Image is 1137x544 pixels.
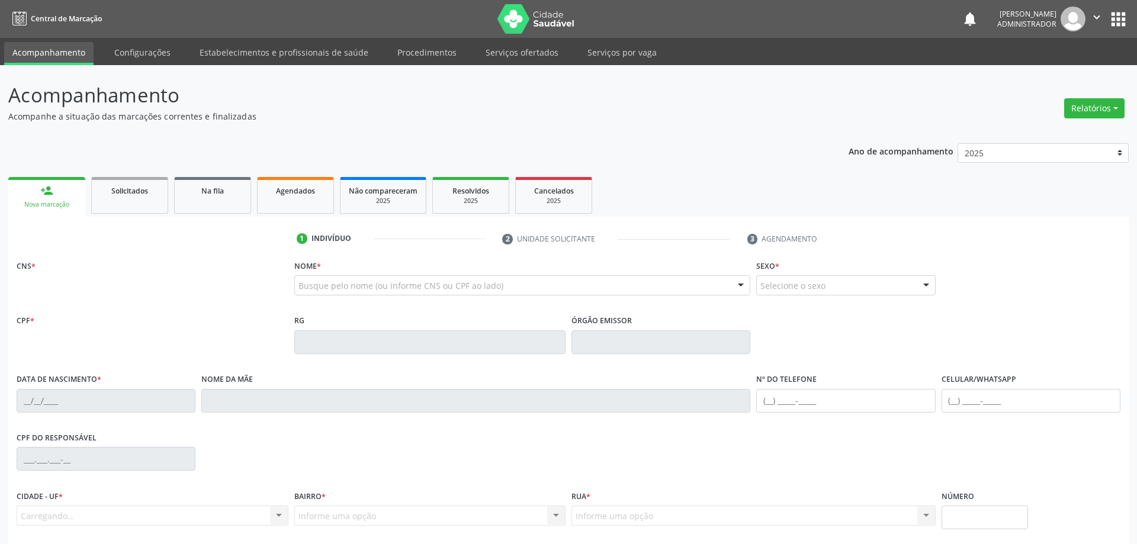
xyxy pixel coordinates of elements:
a: Procedimentos [389,42,465,63]
label: Nome da mãe [201,371,253,389]
span: Solicitados [111,186,148,196]
button: apps [1108,9,1129,30]
a: Serviços ofertados [477,42,567,63]
p: Acompanhe a situação das marcações correntes e finalizadas [8,110,792,123]
a: Central de Marcação [8,9,102,28]
span: Resolvidos [452,186,489,196]
span: Administrador [997,19,1056,29]
button: notifications [962,11,978,27]
span: Cancelados [534,186,574,196]
label: Celular/WhatsApp [942,371,1016,389]
a: Acompanhamento [4,42,94,65]
a: Serviços por vaga [579,42,665,63]
label: Data de nascimento [17,371,101,389]
div: 2025 [524,197,583,205]
label: Nº do Telefone [756,371,817,389]
input: ___.___.___-__ [17,447,195,471]
label: Rua [571,487,590,506]
a: Configurações [106,42,179,63]
label: CPF [17,312,34,330]
p: Acompanhamento [8,81,792,110]
input: (__) _____-_____ [942,389,1120,413]
label: Sexo [756,257,779,275]
div: Nova marcação [17,200,77,209]
div: Indivíduo [311,233,351,244]
input: __/__/____ [17,389,195,413]
div: 2025 [349,197,417,205]
label: Número [942,487,974,506]
label: Órgão emissor [571,312,632,330]
label: CPF do responsável [17,429,97,448]
span: Busque pelo nome (ou informe CNS ou CPF ao lado) [298,279,503,292]
div: 1 [297,233,307,244]
div: [PERSON_NAME] [997,9,1056,19]
button: Relatórios [1064,98,1125,118]
label: CNS [17,257,36,275]
img: img [1061,7,1085,31]
a: Estabelecimentos e profissionais de saúde [191,42,377,63]
span: Central de Marcação [31,14,102,24]
span: Agendados [276,186,315,196]
div: person_add [40,184,53,197]
div: 2025 [441,197,500,205]
label: RG [294,312,304,330]
button:  [1085,7,1108,31]
i:  [1090,11,1103,24]
label: Nome [294,257,321,275]
span: Na fila [201,186,224,196]
span: Não compareceram [349,186,417,196]
label: Cidade - UF [17,487,63,506]
span: Selecione o sexo [760,279,826,292]
input: (__) _____-_____ [756,389,935,413]
p: Ano de acompanhamento [849,143,953,158]
label: Bairro [294,487,326,506]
